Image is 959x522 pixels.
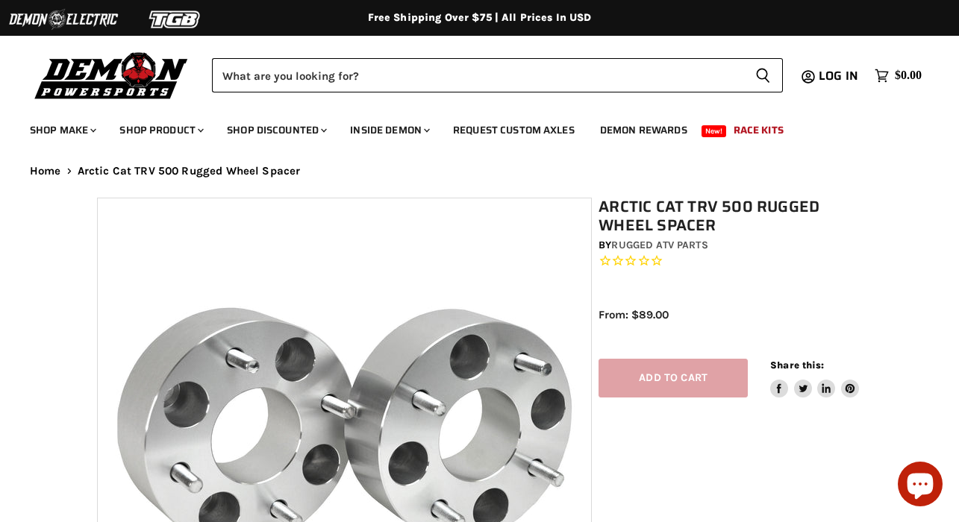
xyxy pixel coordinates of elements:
[895,69,922,83] span: $0.00
[812,69,867,83] a: Log in
[589,115,699,145] a: Demon Rewards
[867,65,929,87] a: $0.00
[212,58,743,92] input: Search
[30,165,61,177] a: Home
[611,239,707,251] a: Rugged ATV Parts
[78,165,301,177] span: Arctic Cat TRV 500 Rugged Wheel Spacer
[119,5,231,34] img: TGB Logo 2
[108,115,213,145] a: Shop Product
[19,115,105,145] a: Shop Make
[19,109,918,145] ul: Main menu
[216,115,336,145] a: Shop Discounted
[770,359,859,398] aside: Share this:
[599,308,669,321] span: From: $89.00
[770,359,824,371] span: Share this:
[819,66,858,85] span: Log in
[743,58,783,92] button: Search
[339,115,439,145] a: Inside Demon
[599,237,869,254] div: by
[442,115,586,145] a: Request Custom Axles
[599,198,869,235] h1: Arctic Cat TRV 500 Rugged Wheel Spacer
[599,254,869,269] span: Rated 0.0 out of 5 stars 0 reviews
[722,115,795,145] a: Race Kits
[30,48,193,101] img: Demon Powersports
[212,58,783,92] form: Product
[702,125,727,137] span: New!
[7,5,119,34] img: Demon Electric Logo 2
[893,462,947,510] inbox-online-store-chat: Shopify online store chat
